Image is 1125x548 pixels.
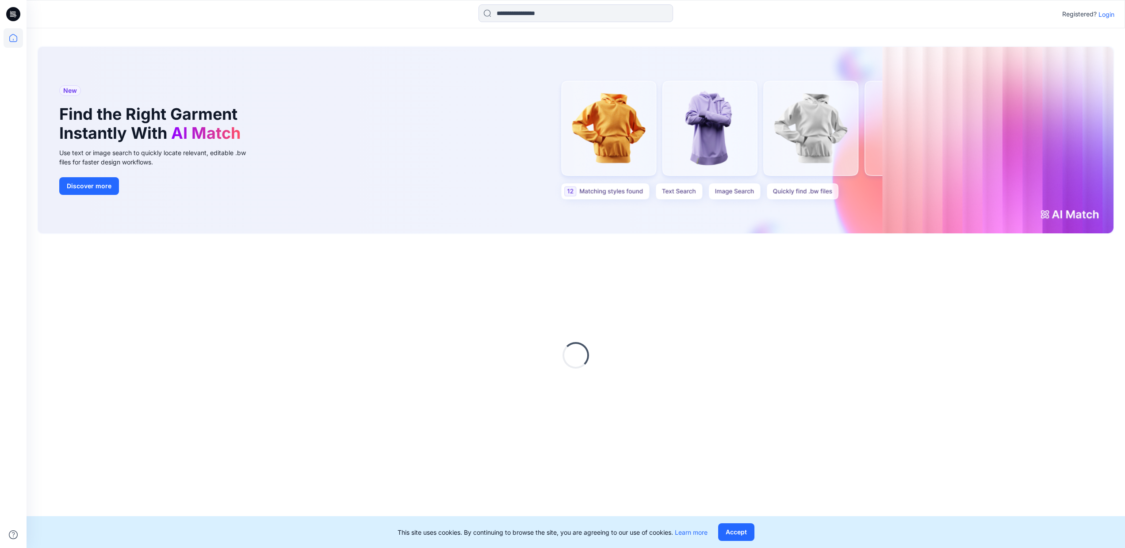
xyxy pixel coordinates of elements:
[59,148,258,167] div: Use text or image search to quickly locate relevant, editable .bw files for faster design workflows.
[398,528,708,537] p: This site uses cookies. By continuing to browse the site, you are agreeing to our use of cookies.
[675,529,708,536] a: Learn more
[1098,10,1114,19] p: Login
[718,523,754,541] button: Accept
[63,85,77,96] span: New
[59,105,245,143] h1: Find the Right Garment Instantly With
[171,123,241,143] span: AI Match
[59,177,119,195] button: Discover more
[1062,9,1097,19] p: Registered?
